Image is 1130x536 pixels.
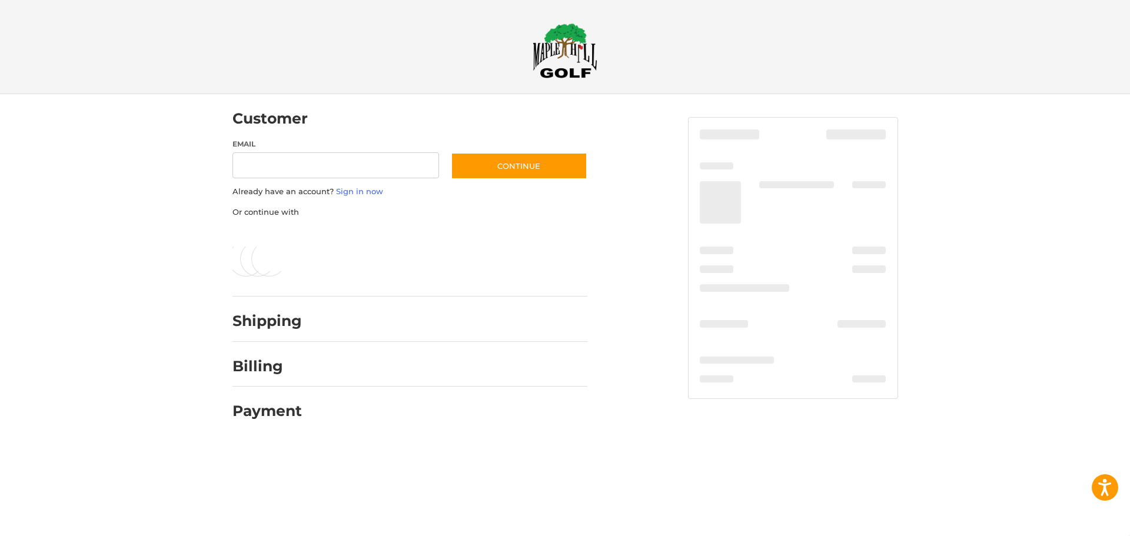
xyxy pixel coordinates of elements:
[232,109,308,128] h2: Customer
[232,357,301,375] h2: Billing
[533,23,597,78] img: Maple Hill Golf
[232,139,440,149] label: Email
[232,207,587,218] p: Or continue with
[232,312,302,330] h2: Shipping
[336,187,383,196] a: Sign in now
[232,402,302,420] h2: Payment
[232,186,587,198] p: Already have an account?
[451,152,587,179] button: Continue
